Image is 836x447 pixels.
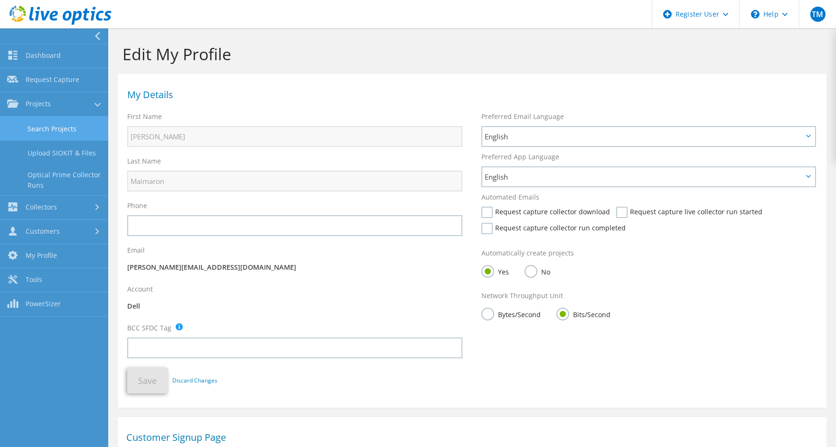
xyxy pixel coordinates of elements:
[127,262,462,273] p: [PERSON_NAME][EMAIL_ADDRESS][DOMAIN_NAME]
[127,90,812,100] h1: My Details
[481,152,559,162] label: Preferred App Language
[481,112,564,121] label: Preferred Email Language
[481,265,509,277] label: Yes
[485,131,802,142] span: English
[127,112,162,121] label: First Name
[127,368,168,393] button: Save
[126,433,813,442] h1: Customer Signup Page
[751,10,760,18] svg: \n
[127,201,147,210] label: Phone
[485,171,802,182] span: English
[172,375,217,386] a: Discard Changes
[127,284,153,294] label: Account
[481,248,574,258] label: Automatically create projects
[556,308,611,319] label: Bits/Second
[481,291,563,301] label: Network Throughput Unit
[127,156,161,166] label: Last Name
[616,207,762,218] label: Request capture live collector run started
[122,44,817,64] h1: Edit My Profile
[481,223,626,234] label: Request capture collector run completed
[481,192,539,202] label: Automated Emails
[525,265,550,277] label: No
[127,246,145,255] label: Email
[127,301,462,311] p: Dell
[481,308,541,319] label: Bytes/Second
[481,207,610,218] label: Request capture collector download
[127,323,171,333] label: BCC SFDC Tag
[810,7,826,22] span: TM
